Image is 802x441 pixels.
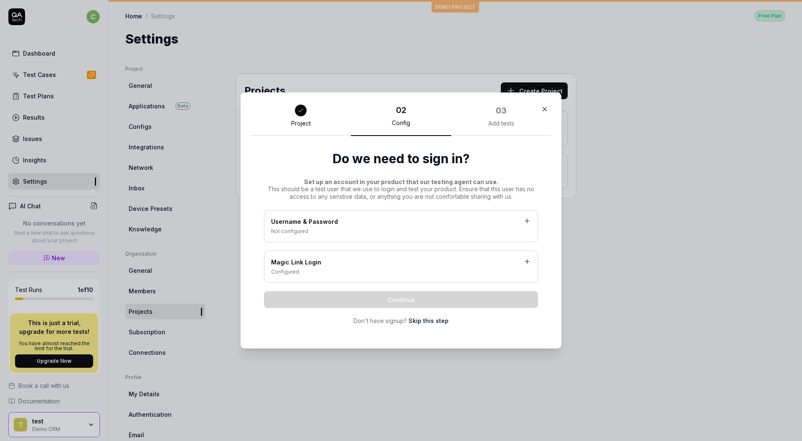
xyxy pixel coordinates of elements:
span: Don't have signup? [353,316,407,325]
button: Continue [264,291,538,308]
div: 03 [496,104,507,117]
div: Not configured [271,228,531,235]
div: Add tests [488,120,514,127]
div: Configured [271,268,531,276]
div: Magic Link Login [271,258,531,268]
div: Config [392,119,410,127]
div: 02 [396,104,406,116]
span: Continue [388,295,415,304]
div: Project [291,120,311,127]
h2: Do we need to sign in? [264,149,538,168]
div: This should be a test user that we use to login and test your product. Ensure that this user has ... [264,178,538,200]
a: Skip this step [409,316,449,325]
div: Username & Password [271,217,531,228]
span: Set up an account in your product that our testing agent can use. [304,178,498,185]
button: Close Modal [538,103,551,116]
